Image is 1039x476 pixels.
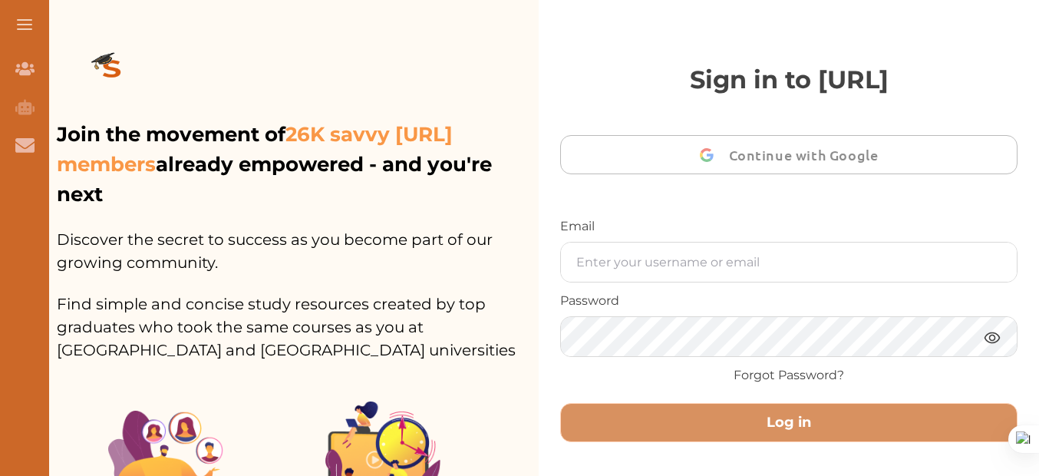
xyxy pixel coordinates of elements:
p: Email [560,217,1018,236]
img: eye.3286bcf0.webp [983,328,1001,347]
img: logo [57,28,167,114]
p: Discover the secret to success as you become part of our growing community. [57,210,539,274]
button: Log in [560,403,1018,442]
span: Continue with Google [729,137,886,173]
a: Forgot Password? [734,366,844,385]
input: Enter your username or email [561,243,1017,282]
p: Find simple and concise study resources created by top graduates who took the same courses as you... [57,274,539,362]
p: Join the movement of already empowered - and you're next [57,120,536,210]
p: Sign in to [URL] [560,61,1018,98]
button: Continue with Google [560,135,1018,174]
p: Password [560,292,1018,310]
